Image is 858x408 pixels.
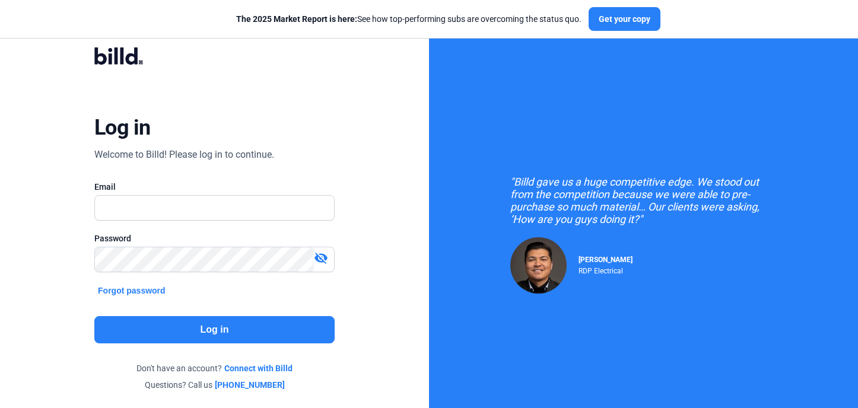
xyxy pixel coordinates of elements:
div: See how top-performing subs are overcoming the status quo. [236,13,581,25]
button: Log in [94,316,335,343]
div: Log in [94,114,151,141]
div: "Billd gave us a huge competitive edge. We stood out from the competition because we were able to... [510,176,777,225]
span: The 2025 Market Report is here: [236,14,357,24]
div: RDP Electrical [579,264,633,275]
div: Don't have an account? [94,362,335,374]
button: Get your copy [589,7,660,31]
div: Welcome to Billd! Please log in to continue. [94,148,274,162]
span: [PERSON_NAME] [579,256,633,264]
div: Email [94,181,335,193]
mat-icon: visibility_off [314,251,328,265]
button: Forgot password [94,284,169,297]
div: Questions? Call us [94,379,335,391]
a: Connect with Billd [224,362,293,374]
div: Password [94,232,335,244]
a: [PHONE_NUMBER] [215,379,285,391]
img: Raul Pacheco [510,237,567,294]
